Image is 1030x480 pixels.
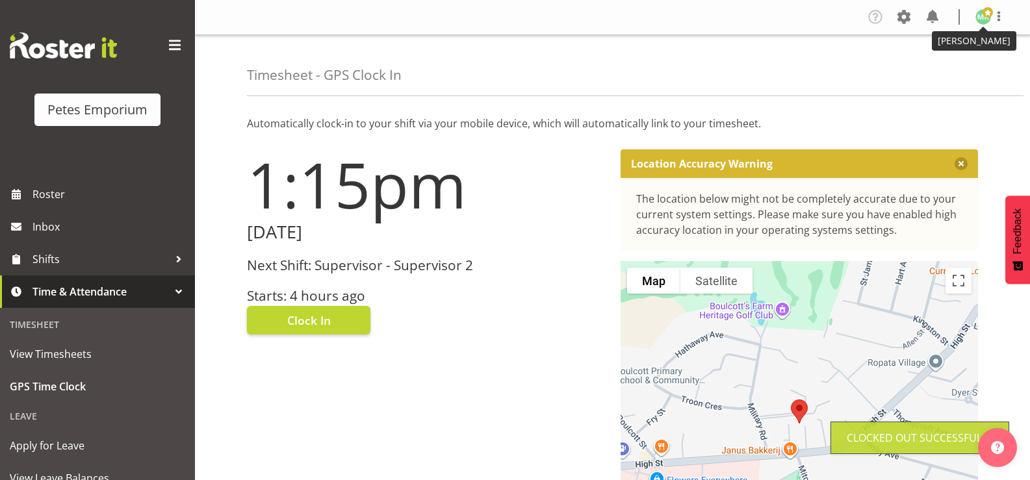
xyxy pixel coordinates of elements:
span: Apply for Leave [10,436,185,455]
span: Shifts [32,249,169,269]
button: Show street map [627,268,680,294]
span: Clock In [287,312,331,329]
button: Toggle fullscreen view [946,268,972,294]
button: Show satellite imagery [680,268,753,294]
span: Time & Attendance [32,282,169,301]
a: Apply for Leave [3,429,192,462]
button: Clock In [247,306,370,335]
img: melanie-richardson713.jpg [975,9,991,25]
div: Petes Emporium [47,100,148,120]
button: Close message [955,157,968,170]
button: Feedback - Show survey [1005,196,1030,284]
div: The location below might not be completely accurate due to your current system settings. Please m... [636,191,963,238]
div: Leave [3,403,192,429]
img: Rosterit website logo [10,32,117,58]
div: Timesheet [3,311,192,338]
a: GPS Time Clock [3,370,192,403]
h2: [DATE] [247,222,605,242]
a: View Timesheets [3,338,192,370]
div: Clocked out Successfully [847,430,993,446]
p: Automatically clock-in to your shift via your mobile device, which will automatically link to you... [247,116,978,131]
span: Roster [32,184,188,204]
span: Inbox [32,217,188,236]
img: help-xxl-2.png [991,441,1004,454]
p: Location Accuracy Warning [631,157,773,170]
h1: 1:15pm [247,149,605,220]
span: Feedback [1012,208,1024,254]
h3: Starts: 4 hours ago [247,288,605,303]
h4: Timesheet - GPS Clock In [247,68,402,82]
h3: Next Shift: Supervisor - Supervisor 2 [247,258,605,273]
span: GPS Time Clock [10,377,185,396]
span: View Timesheets [10,344,185,364]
